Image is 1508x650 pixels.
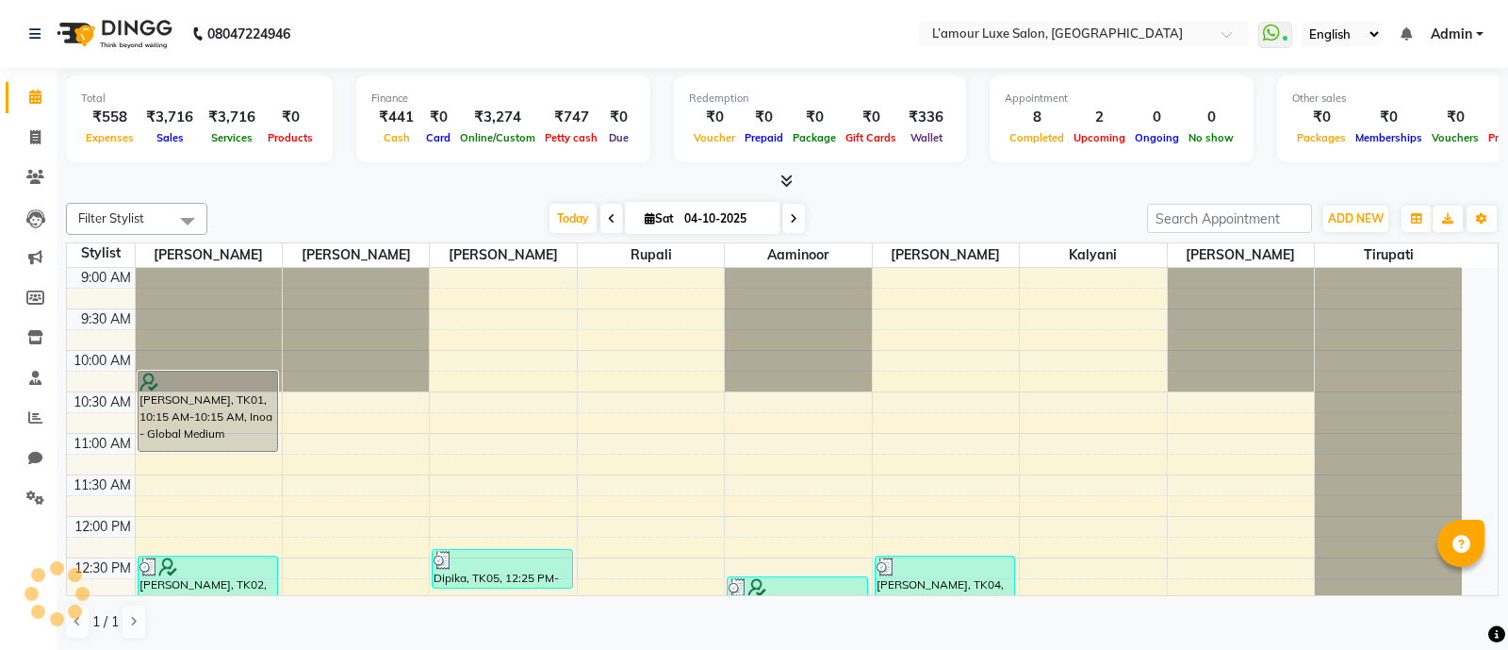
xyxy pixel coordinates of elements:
[81,107,139,128] div: ₹558
[549,204,597,233] span: Today
[81,91,318,107] div: Total
[1351,131,1427,144] span: Memberships
[263,131,318,144] span: Products
[602,107,635,128] div: ₹0
[207,8,290,60] b: 08047224946
[283,243,429,267] span: [PERSON_NAME]
[901,107,951,128] div: ₹336
[841,131,901,144] span: Gift Cards
[70,351,135,371] div: 10:00 AM
[152,131,188,144] span: Sales
[1315,243,1462,267] span: Tirupati
[1328,211,1384,225] span: ADD NEW
[139,372,278,451] div: [PERSON_NAME], TK01, 10:15 AM-10:15 AM, Inoa - Global Medium
[70,392,135,412] div: 10:30 AM
[70,475,135,495] div: 11:30 AM
[201,107,263,128] div: ₹3,716
[689,91,951,107] div: Redemption
[1069,131,1130,144] span: Upcoming
[1005,107,1069,128] div: 8
[433,550,572,588] div: Dipika, TK05, 12:25 PM-12:55 PM, Threading - Eyebrow/Upper lip/Lower Lip/[GEOGRAPHIC_DATA]/Forehead
[371,91,635,107] div: Finance
[139,557,278,636] div: [PERSON_NAME], TK02, 12:30 PM-01:30 PM, Inoa - Touch -Up ( Upto 2 Inches) Expert
[67,243,135,263] div: Stylist
[206,131,257,144] span: Services
[81,131,139,144] span: Expenses
[578,243,724,267] span: Rupali
[379,131,415,144] span: Cash
[873,243,1019,267] span: [PERSON_NAME]
[1184,107,1238,128] div: 0
[689,131,740,144] span: Voucher
[430,243,576,267] span: [PERSON_NAME]
[876,557,1015,636] div: [PERSON_NAME], TK04, 12:30 PM-12:30 PM, Haircut & Styling - Kids (Upto 12 Years)
[1168,243,1314,267] span: [PERSON_NAME]
[70,434,135,454] div: 11:00 AM
[788,131,841,144] span: Package
[540,107,602,128] div: ₹747
[71,517,135,537] div: 12:00 PM
[540,131,602,144] span: Petty cash
[1184,131,1238,144] span: No show
[136,243,282,267] span: [PERSON_NAME]
[1431,25,1472,44] span: Admin
[92,612,119,632] span: 1 / 1
[1292,131,1351,144] span: Packages
[725,243,871,267] span: Aaminoor
[48,8,177,60] img: logo
[371,107,421,128] div: ₹441
[740,107,788,128] div: ₹0
[689,107,740,128] div: ₹0
[77,268,135,288] div: 9:00 AM
[1069,107,1130,128] div: 2
[1005,91,1238,107] div: Appointment
[1147,204,1312,233] input: Search Appointment
[640,211,679,225] span: Sat
[1020,243,1166,267] span: Kalyani
[1351,107,1427,128] div: ₹0
[788,107,841,128] div: ₹0
[139,107,201,128] div: ₹3,716
[679,205,773,233] input: 2025-10-04
[1323,206,1388,232] button: ADD NEW
[1005,131,1069,144] span: Completed
[1292,107,1351,128] div: ₹0
[841,107,901,128] div: ₹0
[1130,131,1184,144] span: Ongoing
[455,107,540,128] div: ₹3,274
[455,131,540,144] span: Online/Custom
[263,107,318,128] div: ₹0
[1130,107,1184,128] div: 0
[421,131,455,144] span: Card
[421,107,455,128] div: ₹0
[1427,107,1483,128] div: ₹0
[78,210,144,225] span: Filter Stylist
[71,558,135,578] div: 12:30 PM
[77,309,135,329] div: 9:30 AM
[906,131,947,144] span: Wallet
[1427,131,1483,144] span: Vouchers
[740,131,788,144] span: Prepaid
[604,131,633,144] span: Due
